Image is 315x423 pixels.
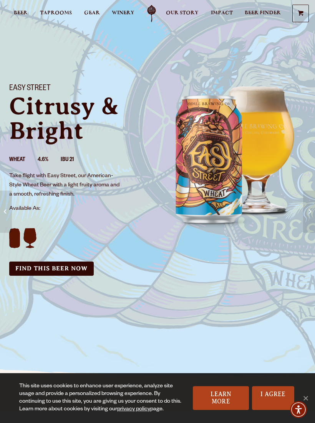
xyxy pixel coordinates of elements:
[112,10,134,16] span: Winery
[290,401,307,418] div: Accessibility Menu
[9,204,148,214] p: Available As:
[245,5,281,22] a: Beer Finder
[9,84,148,94] h1: Easy Street
[252,386,294,410] a: I Agree
[9,94,148,143] p: Citrusy & Bright
[84,5,100,22] a: Gear
[40,5,72,22] a: Taprooms
[302,394,309,402] span: No
[166,10,199,16] span: Our Story
[9,262,94,276] a: Find this Beer Now
[117,407,150,413] a: privacy policy
[40,10,72,16] span: Taprooms
[38,155,61,165] li: 4.6%
[61,155,86,165] li: IBU 21
[112,5,134,22] a: Winery
[19,383,185,413] div: This site uses cookies to enhance user experience, analyze site usage and provide a personalized ...
[157,75,315,232] img: Easy Street Wheat
[211,5,233,22] a: Impact
[211,10,233,16] span: Impact
[142,5,161,22] a: Odell Home
[9,155,38,165] li: Wheat
[193,386,249,410] a: Learn More
[14,10,28,16] span: Beer
[14,5,28,22] a: Beer
[166,5,199,22] a: Our Story
[9,173,119,198] span: Take flight with Easy Street, our American-Style Wheat Beer with a light fruity aroma and a smoot...
[84,10,100,16] span: Gear
[245,10,281,16] span: Beer Finder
